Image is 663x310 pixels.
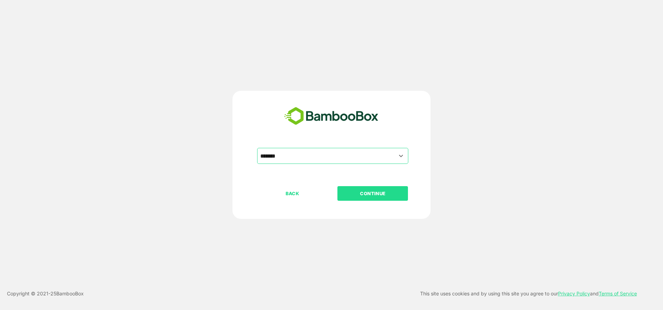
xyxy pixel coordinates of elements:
[396,151,406,160] button: Open
[420,289,637,298] p: This site uses cookies and by using this site you agree to our and
[258,190,327,197] p: BACK
[280,105,382,128] img: bamboobox
[558,291,590,296] a: Privacy Policy
[338,190,408,197] p: CONTINUE
[257,186,328,201] button: BACK
[599,291,637,296] a: Terms of Service
[7,289,84,298] p: Copyright © 2021- 25 BambooBox
[337,186,408,201] button: CONTINUE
